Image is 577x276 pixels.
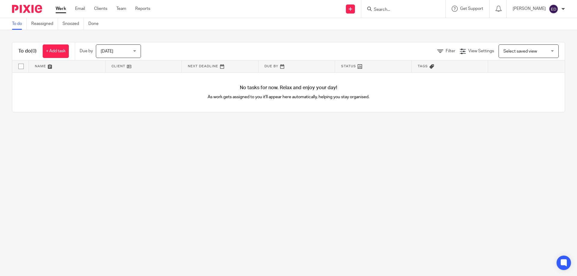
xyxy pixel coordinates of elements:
[18,48,37,54] h1: To do
[43,44,69,58] a: + Add task
[12,18,27,30] a: To do
[513,6,546,12] p: [PERSON_NAME]
[31,49,37,53] span: (0)
[88,18,103,30] a: Done
[80,48,93,54] p: Due by
[12,85,565,91] h4: No tasks for now. Relax and enjoy your day!
[549,4,558,14] img: svg%3E
[101,49,113,53] span: [DATE]
[468,49,494,53] span: View Settings
[151,94,427,100] p: As work gets assigned to you it'll appear here automatically, helping you stay organised.
[94,6,107,12] a: Clients
[56,6,66,12] a: Work
[503,49,537,53] span: Select saved view
[116,6,126,12] a: Team
[31,18,58,30] a: Reassigned
[135,6,150,12] a: Reports
[12,5,42,13] img: Pixie
[418,65,428,68] span: Tags
[446,49,455,53] span: Filter
[63,18,84,30] a: Snoozed
[460,7,483,11] span: Get Support
[75,6,85,12] a: Email
[373,7,427,13] input: Search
